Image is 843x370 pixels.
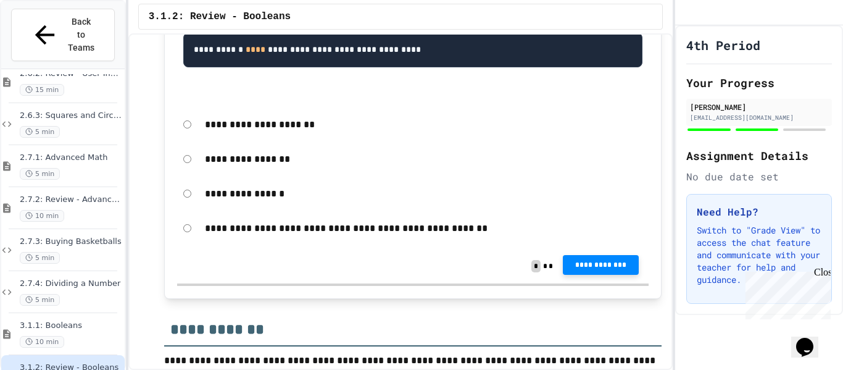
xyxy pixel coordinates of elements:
span: 15 min [20,84,64,96]
span: 2.7.2: Review - Advanced Math [20,195,122,205]
h3: Need Help? [697,204,821,219]
span: 2.7.1: Advanced Math [20,153,122,163]
span: 5 min [20,168,60,180]
h2: Your Progress [686,74,832,91]
span: 5 min [20,294,60,306]
div: No due date set [686,169,832,184]
span: 5 min [20,252,60,264]
div: [PERSON_NAME] [690,101,828,112]
span: 2.6.3: Squares and Circles [20,111,122,121]
span: 3.1.2: Review - Booleans [149,9,291,24]
p: Switch to "Grade View" to access the chat feature and communicate with your teacher for help and ... [697,224,821,286]
iframe: chat widget [741,267,831,319]
span: 3.1.1: Booleans [20,321,122,331]
button: Back to Teams [11,9,115,61]
div: [EMAIL_ADDRESS][DOMAIN_NAME] [690,113,828,122]
span: 10 min [20,210,64,222]
iframe: chat widget [791,321,831,358]
span: 2.6.2: Review - User Input [20,69,122,79]
div: Chat with us now!Close [5,5,85,78]
span: 5 min [20,126,60,138]
span: 2.7.3: Buying Basketballs [20,237,122,247]
h2: Assignment Details [686,147,832,164]
h1: 4th Period [686,36,760,54]
span: 10 min [20,336,64,348]
span: 2.7.4: Dividing a Number [20,279,122,289]
span: Back to Teams [67,15,96,54]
